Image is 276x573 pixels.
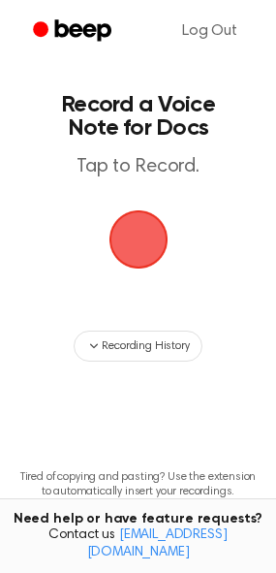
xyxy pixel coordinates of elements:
[74,331,201,362] button: Recording History
[19,13,129,50] a: Beep
[163,8,257,54] a: Log Out
[102,337,189,355] span: Recording History
[15,470,261,499] p: Tired of copying and pasting? Use the extension to automatically insert your recordings.
[87,528,228,559] a: [EMAIL_ADDRESS][DOMAIN_NAME]
[12,527,264,561] span: Contact us
[109,210,168,269] img: Beep Logo
[35,155,241,179] p: Tap to Record.
[35,93,241,140] h1: Record a Voice Note for Docs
